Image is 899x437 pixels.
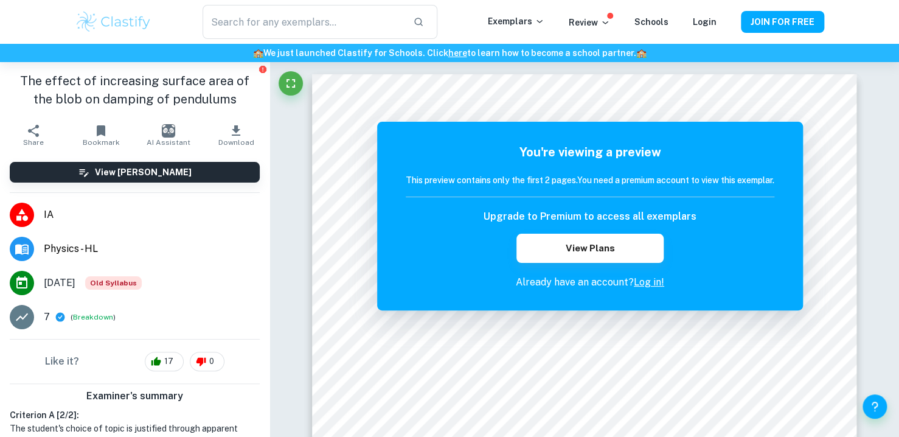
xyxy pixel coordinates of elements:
p: 7 [44,310,50,324]
h6: Criterion A [ 2 / 2 ]: [10,408,260,422]
h6: We just launched Clastify for Schools. Click to learn how to become a school partner. [2,46,897,60]
a: Log in! [634,276,664,288]
div: 17 [145,352,184,371]
span: 🏫 [636,48,647,58]
span: AI Assistant [147,138,190,147]
p: Already have an account? [406,275,774,290]
button: Bookmark [68,118,135,152]
button: Report issue [258,65,267,74]
span: [DATE] [44,276,75,290]
div: Starting from the May 2025 session, the Physics IA requirements have changed. It's OK to refer to... [85,276,142,290]
h6: View [PERSON_NAME] [95,166,192,179]
h5: You're viewing a preview [406,143,774,161]
h6: Examiner's summary [5,389,265,404]
span: 0 [203,355,221,368]
p: Review [569,16,610,29]
button: JOIN FOR FREE [741,11,824,33]
button: View Plans [516,234,664,263]
span: Physics - HL [44,242,260,256]
a: here [448,48,467,58]
button: Fullscreen [279,71,303,96]
span: 🏫 [253,48,263,58]
button: View [PERSON_NAME] [10,162,260,183]
span: Bookmark [83,138,120,147]
button: AI Assistant [135,118,203,152]
span: Share [23,138,44,147]
h1: The effect of increasing surface area of the blob on damping of pendulums [10,72,260,108]
button: Help and Feedback [863,394,887,419]
a: Schools [634,17,668,27]
input: Search for any exemplars... [203,5,403,39]
p: Exemplars [488,15,544,28]
h6: This preview contains only the first 2 pages. You need a premium account to view this exemplar. [406,173,774,187]
h6: Upgrade to Premium to access all exemplars [484,209,696,224]
span: Download [218,138,254,147]
a: Login [693,17,717,27]
span: ( ) [71,312,116,323]
div: 0 [190,352,224,371]
img: AI Assistant [162,124,175,138]
span: 17 [158,355,180,368]
button: Download [203,118,270,152]
img: Clastify logo [75,10,152,34]
button: Breakdown [73,312,113,323]
span: Old Syllabus [85,276,142,290]
h6: Like it? [45,354,79,369]
span: IA [44,208,260,222]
